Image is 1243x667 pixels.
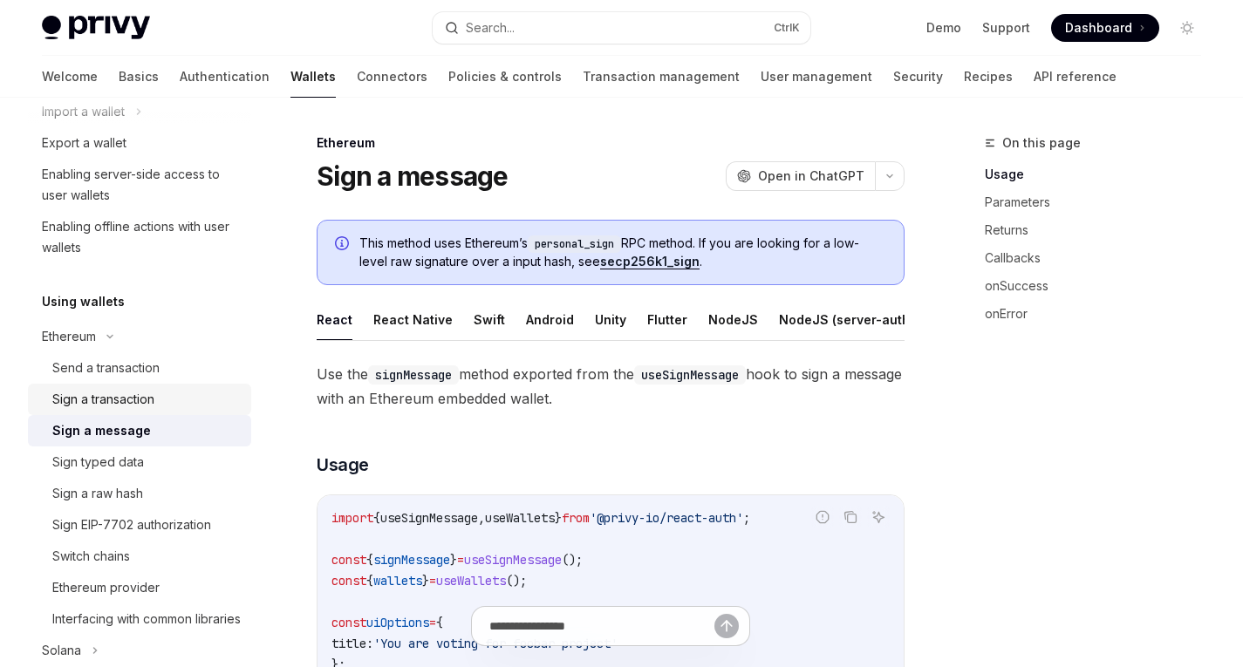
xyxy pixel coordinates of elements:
[647,299,687,340] button: Flutter
[42,16,150,40] img: light logo
[42,326,96,347] div: Ethereum
[317,362,905,411] span: Use the method exported from the hook to sign a message with an Ethereum embedded wallet.
[982,19,1030,37] a: Support
[779,299,914,340] button: NodeJS (server-auth)
[985,272,1215,300] a: onSuccess
[867,506,890,528] button: Ask AI
[839,506,862,528] button: Copy the contents from the code block
[28,541,251,572] a: Switch chains
[366,552,373,568] span: {
[373,299,453,340] button: React Native
[366,573,373,589] span: {
[1051,14,1159,42] a: Dashboard
[726,161,875,191] button: Open in ChatGPT
[466,17,515,38] div: Search...
[595,299,626,340] button: Unity
[985,188,1215,216] a: Parameters
[528,235,621,253] code: personal_sign
[180,56,270,98] a: Authentication
[331,510,373,526] span: import
[474,299,505,340] button: Swift
[28,478,251,509] a: Sign a raw hash
[28,352,251,384] a: Send a transaction
[761,56,872,98] a: User management
[28,603,251,635] a: Interfacing with common libraries
[331,552,366,568] span: const
[985,216,1215,244] a: Returns
[708,299,758,340] button: NodeJS
[42,216,241,258] div: Enabling offline actions with user wallets
[368,365,459,385] code: signMessage
[464,552,562,568] span: useSignMessage
[317,453,369,477] span: Usage
[422,573,429,589] span: }
[811,506,834,528] button: Report incorrect code
[28,127,251,159] a: Export a wallet
[42,133,126,153] div: Export a wallet
[52,609,241,630] div: Interfacing with common libraries
[52,546,130,567] div: Switch chains
[373,573,422,589] span: wallets
[436,573,506,589] span: useWallets
[373,552,450,568] span: signMessage
[433,12,809,44] button: Search...CtrlK
[317,160,509,192] h1: Sign a message
[28,509,251,541] a: Sign EIP-7702 authorization
[1173,14,1201,42] button: Toggle dark mode
[290,56,336,98] a: Wallets
[774,21,800,35] span: Ctrl K
[28,572,251,603] a: Ethereum provider
[526,299,574,340] button: Android
[380,510,478,526] span: useSignMessage
[448,56,562,98] a: Policies & controls
[429,573,436,589] span: =
[317,134,905,152] div: Ethereum
[28,446,251,478] a: Sign typed data
[457,552,464,568] span: =
[450,552,457,568] span: }
[714,614,739,638] button: Send message
[42,640,81,661] div: Solana
[28,415,251,446] a: Sign a message
[478,510,485,526] span: ,
[42,56,98,98] a: Welcome
[52,389,154,410] div: Sign a transaction
[893,56,943,98] a: Security
[926,19,961,37] a: Demo
[52,483,143,504] div: Sign a raw hash
[1034,56,1117,98] a: API reference
[485,510,555,526] span: useWallets
[28,159,251,211] a: Enabling server-side access to user wallets
[562,552,583,568] span: ();
[335,236,352,254] svg: Info
[590,510,743,526] span: '@privy-io/react-auth'
[985,160,1215,188] a: Usage
[743,510,750,526] span: ;
[119,56,159,98] a: Basics
[964,56,1013,98] a: Recipes
[28,384,251,415] a: Sign a transaction
[42,164,241,206] div: Enabling server-side access to user wallets
[359,235,886,270] span: This method uses Ethereum’s RPC method. If you are looking for a low-level raw signature over a i...
[634,365,746,385] code: useSignMessage
[506,573,527,589] span: ();
[52,452,144,473] div: Sign typed data
[28,211,251,263] a: Enabling offline actions with user wallets
[1002,133,1081,153] span: On this page
[562,510,590,526] span: from
[985,244,1215,272] a: Callbacks
[317,299,352,340] button: React
[52,577,160,598] div: Ethereum provider
[52,420,151,441] div: Sign a message
[583,56,740,98] a: Transaction management
[52,514,211,535] div: Sign EIP-7702 authorization
[1065,19,1132,37] span: Dashboard
[600,254,700,269] a: secp256k1_sign
[758,167,864,185] span: Open in ChatGPT
[42,291,125,312] h5: Using wallets
[373,510,380,526] span: {
[555,510,562,526] span: }
[357,56,427,98] a: Connectors
[331,573,366,589] span: const
[52,357,160,378] div: Send a transaction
